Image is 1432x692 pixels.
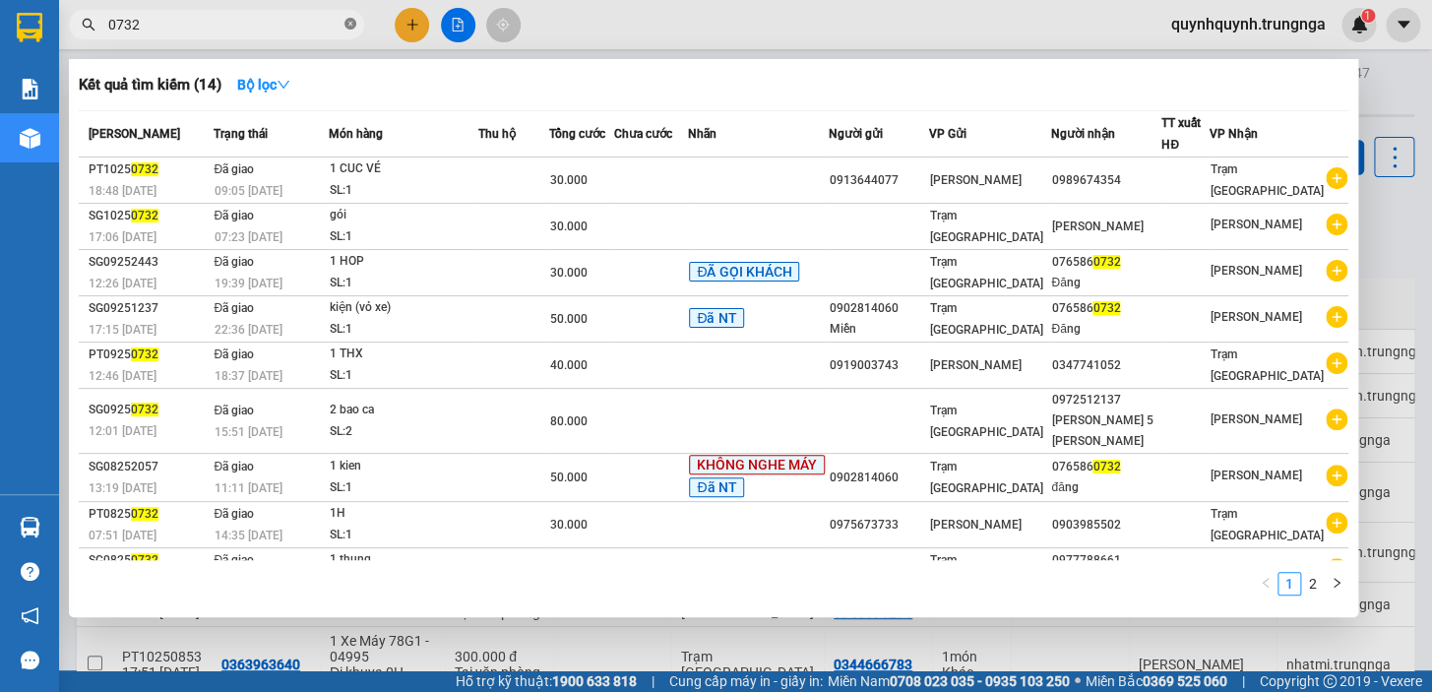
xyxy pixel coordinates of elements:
[214,209,254,222] span: Đã giao
[214,425,281,439] span: 15:51 [DATE]
[688,127,716,141] span: Nhãn
[131,209,158,222] span: 0732
[1050,127,1114,141] span: Người nhận
[1051,515,1160,535] div: 0903985502
[1326,214,1347,235] span: plus-circle
[330,180,477,202] div: SL: 1
[214,301,254,315] span: Đã giao
[131,347,158,361] span: 0732
[930,255,1043,290] span: Trạm [GEOGRAPHIC_DATA]
[330,400,477,421] div: 2 bao ca
[1210,347,1323,383] span: Trạm [GEOGRAPHIC_DATA]
[1326,465,1347,486] span: plus-circle
[1051,390,1160,410] div: 0972512137
[830,355,927,376] div: 0919003743
[131,403,158,416] span: 0732
[1161,116,1201,152] span: TT xuất HĐ
[214,460,254,473] span: Đã giao
[930,460,1043,495] span: Trạm [GEOGRAPHIC_DATA]
[89,252,208,273] div: SG09252443
[330,456,477,477] div: 1 kien
[330,297,477,319] div: kiện (vỏ xe)
[929,127,966,141] span: VP Gửi
[1051,217,1160,237] div: [PERSON_NAME]
[277,78,290,92] span: down
[214,369,281,383] span: 18:37 [DATE]
[131,507,158,521] span: 0732
[344,16,356,34] span: close-circle
[330,365,477,387] div: SL: 1
[330,226,477,248] div: SL: 1
[930,358,1022,372] span: [PERSON_NAME]
[221,69,306,100] button: Bộ lọcdown
[89,550,208,571] div: SG0825
[930,173,1022,187] span: [PERSON_NAME]
[89,400,208,420] div: SG0925
[550,471,588,484] span: 50.000
[82,18,95,31] span: search
[21,651,39,669] span: message
[550,312,588,326] span: 50.000
[214,347,254,361] span: Đã giao
[930,404,1043,439] span: Trạm [GEOGRAPHIC_DATA]
[1210,162,1323,198] span: Trạm [GEOGRAPHIC_DATA]
[1051,298,1160,319] div: 076586
[689,477,744,497] span: Đã NT
[1260,577,1272,589] span: left
[20,517,40,537] img: warehouse-icon
[330,549,477,571] div: 1 thung
[89,159,208,180] div: PT1025
[237,77,290,93] strong: Bộ lọc
[1210,469,1301,482] span: [PERSON_NAME]
[1051,319,1160,340] div: Đăng
[330,273,477,294] div: SL: 1
[1051,252,1160,273] div: 076586
[214,323,281,337] span: 22:36 [DATE]
[550,220,588,233] span: 30.000
[17,13,42,42] img: logo-vxr
[214,230,281,244] span: 07:23 [DATE]
[330,205,477,226] div: gói
[21,606,39,625] span: notification
[89,481,156,495] span: 13:19 [DATE]
[89,127,180,141] span: [PERSON_NAME]
[613,127,671,141] span: Chưa cước
[1301,572,1325,596] li: 2
[21,562,39,581] span: question-circle
[1326,409,1347,430] span: plus-circle
[830,468,927,488] div: 0902814060
[550,518,588,532] span: 30.000
[131,162,158,176] span: 0732
[20,128,40,149] img: warehouse-icon
[1051,410,1160,452] div: [PERSON_NAME] 5 [PERSON_NAME]
[214,162,254,176] span: Đã giao
[89,369,156,383] span: 12:46 [DATE]
[1302,573,1324,595] a: 2
[214,184,281,198] span: 09:05 [DATE]
[1326,352,1347,374] span: plus-circle
[1254,572,1277,596] button: left
[330,319,477,341] div: SL: 1
[478,127,516,141] span: Thu hộ
[214,529,281,542] span: 14:35 [DATE]
[89,424,156,438] span: 12:01 [DATE]
[344,18,356,30] span: close-circle
[214,507,254,521] span: Đã giao
[1051,170,1160,191] div: 0989674354
[1331,577,1342,589] span: right
[1209,127,1257,141] span: VP Nhận
[89,345,208,365] div: PT0925
[89,277,156,290] span: 12:26 [DATE]
[1325,572,1348,596] button: right
[1254,572,1277,596] li: Previous Page
[89,298,208,319] div: SG09251237
[1326,260,1347,282] span: plus-circle
[89,504,208,525] div: PT0825
[89,323,156,337] span: 17:15 [DATE]
[79,75,221,95] h3: Kết quả tìm kiếm ( 14 )
[689,262,799,282] span: ĐÃ GỌI KHÁCH
[214,481,281,495] span: 11:11 [DATE]
[930,209,1043,244] span: Trạm [GEOGRAPHIC_DATA]
[20,79,40,99] img: solution-icon
[930,301,1043,337] span: Trạm [GEOGRAPHIC_DATA]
